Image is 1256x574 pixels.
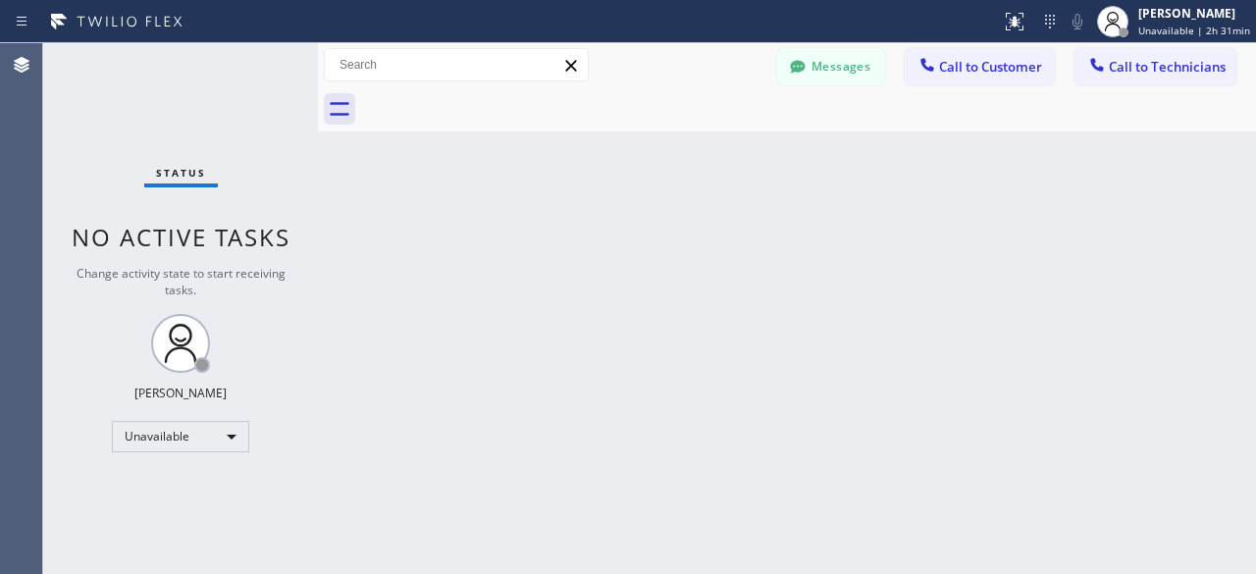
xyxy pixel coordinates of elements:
div: [PERSON_NAME] [134,385,227,401]
button: Call to Customer [905,48,1055,85]
div: [PERSON_NAME] [1138,5,1250,22]
button: Messages [777,48,885,85]
span: No active tasks [72,221,290,253]
span: Change activity state to start receiving tasks. [77,265,286,298]
span: Unavailable | 2h 31min [1138,24,1250,37]
input: Search [325,49,588,80]
div: Unavailable [112,421,249,452]
button: Mute [1064,8,1091,35]
span: Status [156,166,206,180]
span: Call to Technicians [1109,58,1226,76]
button: Call to Technicians [1074,48,1236,85]
span: Call to Customer [939,58,1042,76]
